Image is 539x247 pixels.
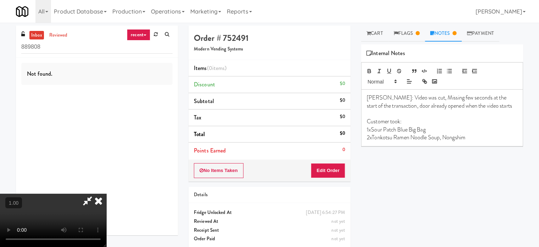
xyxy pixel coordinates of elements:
span: not yet [331,218,345,225]
div: Receipt Sent [194,226,345,235]
span: Subtotal [194,97,214,105]
div: $0 [340,112,345,121]
p: 2xTonkotsu Ramen Noodle Soup, Nongshim [367,134,517,141]
span: not yet [331,227,345,233]
a: Payment [462,26,499,42]
span: (0 ) [207,64,227,72]
h5: Modern Vending Systems [194,47,345,52]
p: Customer took: [367,118,517,125]
input: Search vision orders [21,41,173,54]
span: Points Earned [194,146,226,155]
span: Tax [194,113,201,122]
span: not yet [331,235,345,242]
span: Items [194,64,226,72]
ng-pluralize: items [212,64,225,72]
p: 1xSour Patch Blue Big Bag [367,126,517,134]
img: Micromart [16,5,28,18]
div: Order Paid [194,235,345,243]
div: $0 [340,96,345,105]
a: reviewed [47,31,69,40]
div: Fridge Unlocked At [194,208,345,217]
a: inbox [29,31,44,40]
a: Cart [361,26,388,42]
p: [PERSON_NAME]: Video was cut, Missing few seconds at the start of the transaction, door already o... [367,94,517,110]
a: recent [127,29,150,41]
div: Reviewed At [194,217,345,226]
a: Notes [425,26,462,42]
div: [DATE] 6:54:27 PM [306,208,345,217]
a: Flags [388,26,425,42]
span: Internal Notes [366,48,405,59]
div: 0 [342,145,345,154]
div: $0 [340,79,345,88]
button: No Items Taken [194,163,243,178]
h4: Order # 752491 [194,33,345,43]
div: Details [194,190,345,199]
span: Total [194,130,205,138]
button: Edit Order [311,163,345,178]
div: $0 [340,129,345,138]
span: Not found. [27,70,52,78]
span: Discount [194,80,215,88]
